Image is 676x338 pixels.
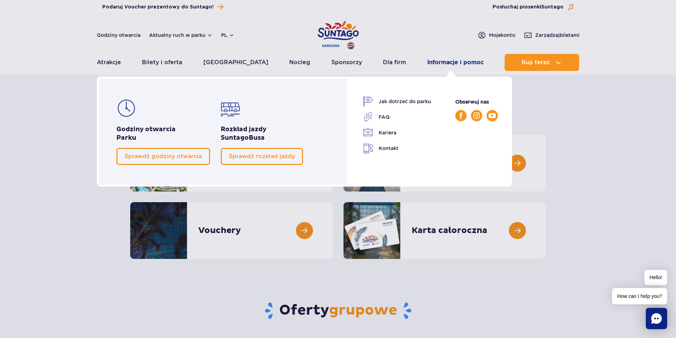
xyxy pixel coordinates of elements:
a: Sprawdź godziny otwarcia [116,148,210,165]
img: Facebook [460,112,462,119]
a: Dla firm [383,54,406,71]
a: Godziny otwarcia [97,32,141,39]
h2: Godziny otwarcia Parku [116,125,210,142]
span: Sprawdź rozkład jazdy [229,153,295,160]
a: Kontakt [363,143,431,154]
a: Kariera [363,128,431,138]
a: Sprawdź rozkład jazdy [221,148,303,165]
a: Informacje i pomoc [427,54,484,71]
a: Atrakcje [97,54,121,71]
a: Sponsorzy [331,54,362,71]
span: How can I help you? [612,288,667,304]
span: Hello! [644,270,667,285]
span: Zarządzaj biletami [535,32,579,39]
button: pl [221,32,235,39]
a: [GEOGRAPHIC_DATA] [203,54,268,71]
p: Obserwuj nas [455,98,498,106]
img: Instagram [473,112,480,119]
a: Nocleg [289,54,310,71]
a: Mojekonto [478,31,515,39]
a: FAQ [363,112,431,122]
a: Zarządzajbiletami [524,31,579,39]
div: Chat [646,308,667,329]
span: Moje konto [489,32,515,39]
a: Jak dotrzeć do parku [363,96,431,106]
span: Sprawdź godziny otwarcia [125,153,202,160]
button: Kup teraz [505,54,579,71]
span: Kup teraz [522,59,550,66]
a: Bilety i oferta [142,54,182,71]
h2: Rozkład jazdy Busa [221,125,303,142]
button: Aktualny ruch w parku [149,32,213,38]
img: YouTube [489,113,496,118]
span: Suntago [221,134,249,142]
